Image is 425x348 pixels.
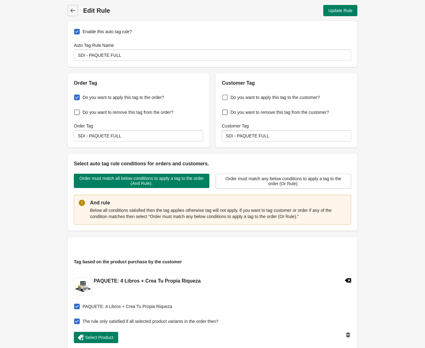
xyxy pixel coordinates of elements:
[83,94,164,100] span: Do you want to apply this tag to the order?
[216,174,351,189] button: Order must match any below conditions to apply a tag to the order (Or Rule).
[328,8,352,13] span: Update Rule
[323,5,357,16] button: Update Rule
[74,259,182,264] span: Tag based on the product purchase by the customer
[221,176,346,186] span: Order must match any below conditions to apply a tag to the order (Or Rule).
[222,123,249,129] label: Customer Tag
[74,174,209,188] button: Order must match all below conditions to apply a tag to the order (And Rule).
[230,109,329,115] span: Do you want to remove this tag from the customer?
[83,6,212,15] h1: Edit Rule
[74,79,203,87] h2: Order Tag
[85,335,113,340] span: Select Product
[74,42,114,48] label: Auto Tag Rule Name
[74,332,118,343] button: Select Product
[94,277,201,285] h2: PAQUETE: 4 Libros + Crea Tu Propia Riqueza
[83,29,132,35] span: Enable this auto tag rule?
[230,94,320,100] span: Do you want to apply this tag to the customer?
[83,318,218,324] span: The rule only satisfied if all selected product variants in the order then?
[74,123,93,129] label: Order Tag
[74,281,92,292] img: FULLPACKAGE.png
[90,199,346,207] p: And rule
[222,79,351,87] h2: Customer Tag
[83,109,173,115] span: Do you want to remove this tag from the order?
[79,176,204,186] span: Order must match all below conditions to apply a tag to the order (And Rule).
[90,207,346,220] p: Below all conditions satisfied then the tag applies otherwise tag will not apply. if you want to ...
[83,303,172,310] span: PAQUETE: 4 Libros + Crea Tu Propia Riqueza
[74,160,351,167] h2: Select auto tag rule conditions for orders and customers.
